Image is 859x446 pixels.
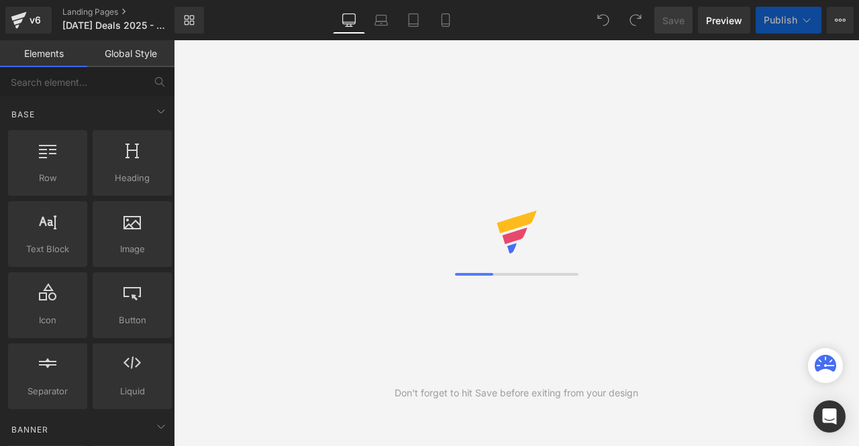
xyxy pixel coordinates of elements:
[662,13,685,27] span: Save
[87,40,174,67] a: Global Style
[27,11,44,29] div: v6
[706,13,742,27] span: Preview
[12,242,83,256] span: Text Block
[764,15,797,25] span: Publish
[62,20,171,31] span: [DATE] Deals 2025 - Car Deals
[12,313,83,327] span: Icon
[97,242,168,256] span: Image
[622,7,649,34] button: Redo
[429,7,462,34] a: Mobile
[62,7,197,17] a: Landing Pages
[10,108,36,121] span: Base
[698,7,750,34] a: Preview
[590,7,617,34] button: Undo
[827,7,854,34] button: More
[395,386,638,400] div: Don't forget to hit Save before exiting from your design
[813,400,846,433] div: Open Intercom Messenger
[174,7,204,34] a: New Library
[97,384,168,398] span: Liquid
[12,171,83,185] span: Row
[12,384,83,398] span: Separator
[97,171,168,185] span: Heading
[333,7,365,34] a: Desktop
[97,313,168,327] span: Button
[365,7,397,34] a: Laptop
[397,7,429,34] a: Tablet
[5,7,52,34] a: v6
[10,423,50,436] span: Banner
[756,7,821,34] button: Publish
